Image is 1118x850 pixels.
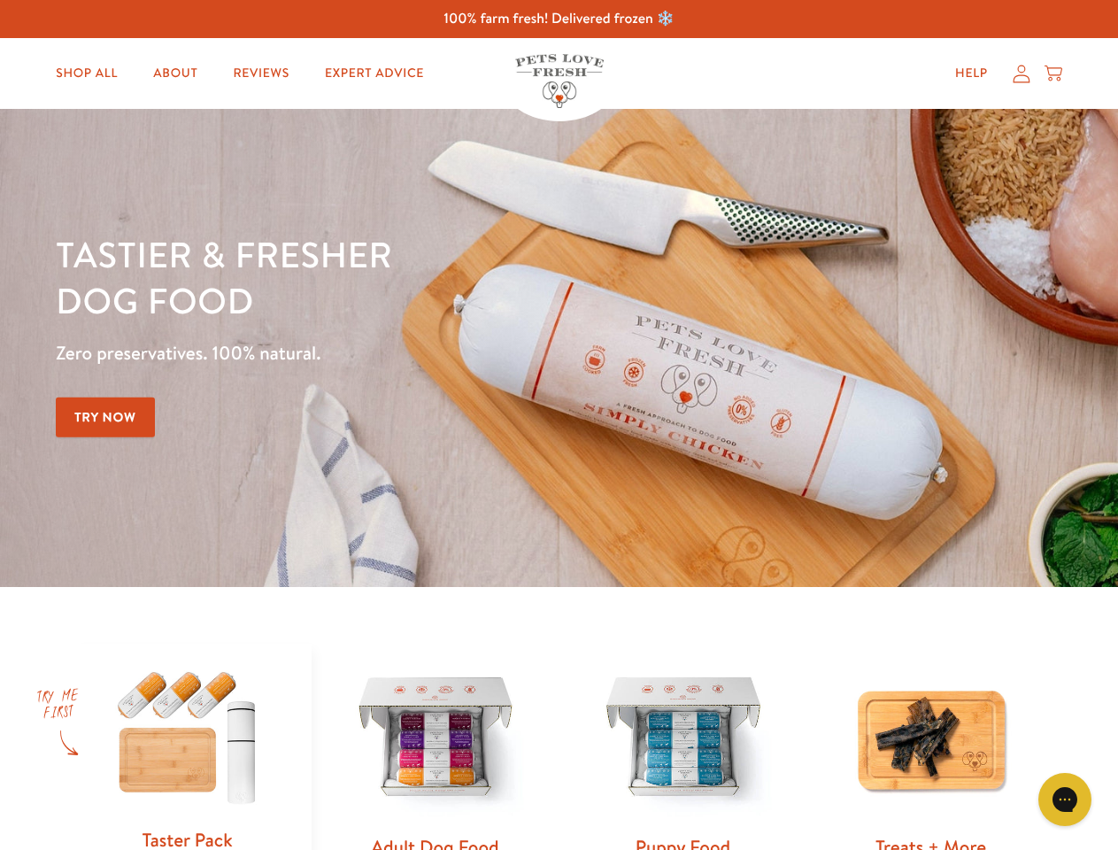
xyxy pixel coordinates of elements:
[56,337,727,369] p: Zero preservatives. 100% natural.
[56,231,727,323] h1: Tastier & fresher dog food
[515,54,604,108] img: Pets Love Fresh
[941,56,1002,91] a: Help
[139,56,212,91] a: About
[311,56,438,91] a: Expert Advice
[56,398,155,437] a: Try Now
[1029,767,1100,832] iframe: Gorgias live chat messenger
[42,56,132,91] a: Shop All
[219,56,303,91] a: Reviews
